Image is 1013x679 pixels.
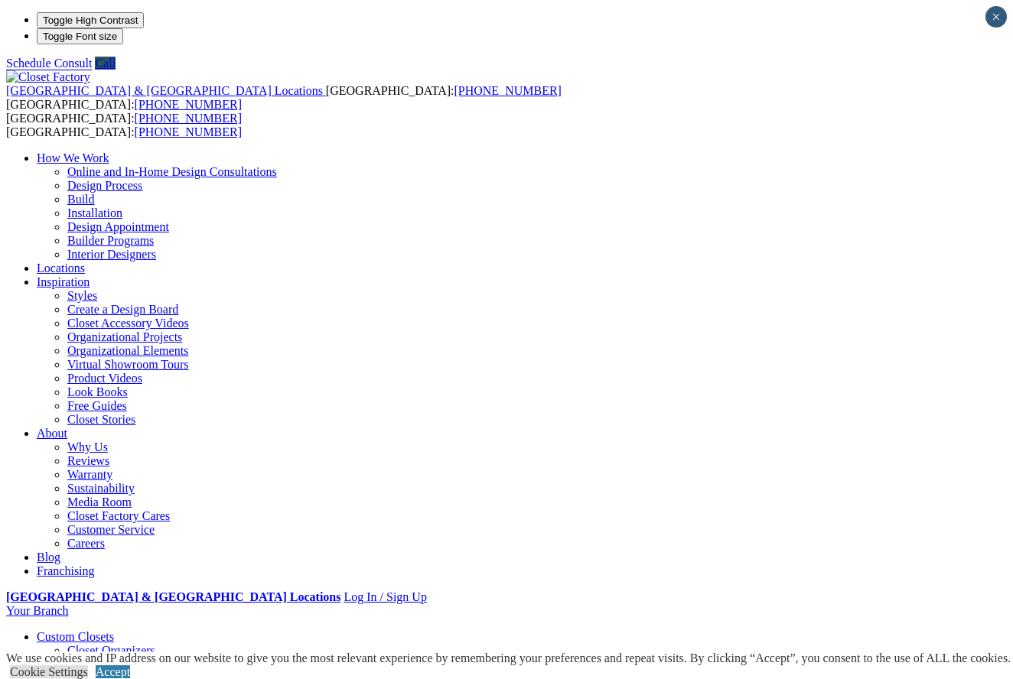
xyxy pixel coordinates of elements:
a: Organizational Projects [67,330,182,343]
a: Media Room [67,495,132,508]
a: Warranty [67,468,112,481]
a: Why Us [67,440,108,453]
a: Reviews [67,454,109,467]
a: Custom Closets [37,630,114,643]
a: Closet Stories [67,413,135,426]
a: Design Process [67,179,142,192]
span: [GEOGRAPHIC_DATA]: [GEOGRAPHIC_DATA]: [6,112,242,138]
a: Customer Service [67,523,155,536]
a: How We Work [37,151,109,164]
a: Cookie Settings [10,665,88,678]
div: We use cookies and IP address on our website to give you the most relevant experience by remember... [6,651,1011,665]
a: [GEOGRAPHIC_DATA] & [GEOGRAPHIC_DATA] Locations [6,590,340,603]
a: Franchising [37,564,95,577]
a: Builder Programs [67,234,154,247]
a: Your Branch [6,604,68,617]
a: Locations [37,262,85,275]
a: Look Books [67,385,128,398]
a: Virtual Showroom Tours [67,358,189,371]
span: Toggle Font size [43,31,117,42]
span: Toggle High Contrast [43,15,138,26]
a: Closet Organizers [67,644,155,657]
a: Free Guides [67,399,127,412]
a: [PHONE_NUMBER] [135,98,242,111]
a: [PHONE_NUMBER] [135,125,242,138]
a: Organizational Elements [67,344,188,357]
a: Installation [67,206,122,219]
a: [GEOGRAPHIC_DATA] & [GEOGRAPHIC_DATA] Locations [6,84,326,97]
button: Toggle High Contrast [37,12,144,28]
a: Design Appointment [67,220,169,233]
a: Careers [67,537,105,550]
a: Closet Factory Cares [67,509,170,522]
a: Online and In-Home Design Consultations [67,165,277,178]
a: [PHONE_NUMBER] [135,112,242,125]
a: Call [95,57,116,70]
img: Closet Factory [6,70,90,84]
a: Product Videos [67,372,142,385]
a: Inspiration [37,275,90,288]
a: About [37,427,67,440]
a: Closet Accessory Videos [67,317,189,330]
a: Sustainability [67,482,135,495]
a: Build [67,193,95,206]
a: Create a Design Board [67,303,178,316]
a: Blog [37,551,60,564]
a: Styles [67,289,97,302]
span: [GEOGRAPHIC_DATA]: [GEOGRAPHIC_DATA]: [6,84,562,111]
a: [PHONE_NUMBER] [454,84,561,97]
a: Accept [96,665,130,678]
a: Log In / Sign Up [344,590,426,603]
a: Schedule Consult [6,57,92,70]
a: Interior Designers [67,248,156,261]
button: Close [985,6,1007,28]
span: [GEOGRAPHIC_DATA] & [GEOGRAPHIC_DATA] Locations [6,84,323,97]
button: Toggle Font size [37,28,123,44]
